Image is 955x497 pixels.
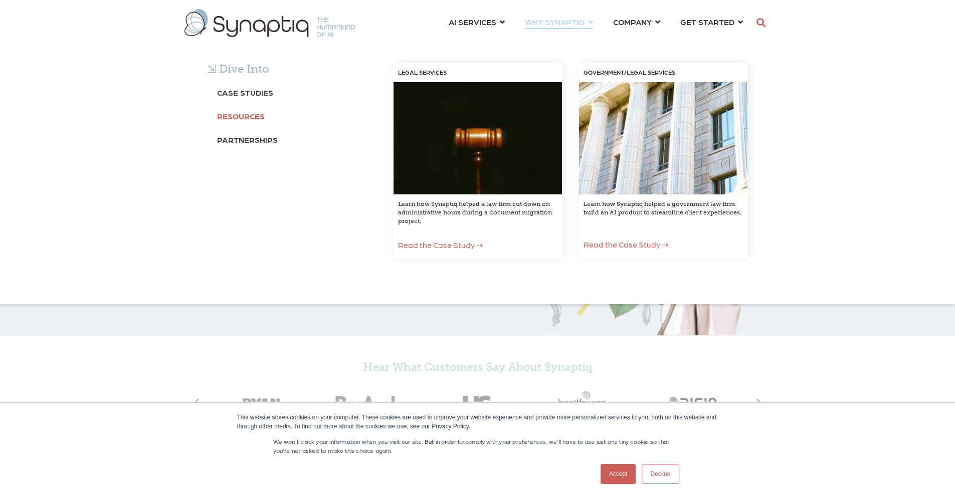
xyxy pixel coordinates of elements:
[439,5,753,41] nav: menu
[302,296,432,321] iframe: Embedded CTA
[424,379,532,435] img: USFoods_gray50
[207,379,315,423] img: RyanCompanies_gray50_2
[532,379,640,423] img: Healthwise_gray50
[449,15,496,29] span: AI SERVICES
[613,13,660,31] a: COMPANY
[680,15,734,29] span: GET STARTED
[525,15,585,29] span: WHY SYNAPTIQ
[449,13,505,31] a: AI SERVICES
[177,296,282,321] iframe: Embedded CTA
[237,413,718,431] div: This website stores cookies on your computer. These cookies are used to improve your website expe...
[315,379,424,435] img: BAL_gray50
[273,437,682,455] p: We won't track your information when you visit our site. But in order to comply with your prefere...
[640,379,748,423] img: Dicio
[642,464,679,484] a: Decline
[749,399,766,416] button: Next
[184,9,355,37] img: synaptiq logo-1
[613,15,652,29] span: COMPANY
[189,399,207,416] button: Previous
[207,361,748,374] h5: Hear What Customers Say About Synaptiq
[601,464,636,484] a: Accept
[680,13,743,31] a: GET STARTED
[525,13,593,31] a: WHY SYNAPTIQ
